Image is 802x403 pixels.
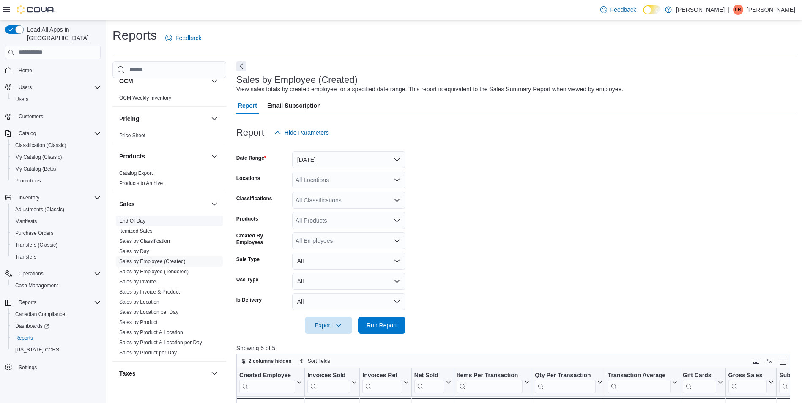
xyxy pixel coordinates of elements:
[735,5,741,15] span: LR
[19,113,43,120] span: Customers
[119,248,149,254] a: Sales by Day
[8,239,104,251] button: Transfers (Classic)
[12,228,57,238] a: Purchase Orders
[2,192,104,204] button: Inventory
[12,240,61,250] a: Transfers (Classic)
[12,321,101,331] span: Dashboards
[119,369,136,378] h3: Taxes
[292,293,405,310] button: All
[8,280,104,291] button: Cash Management
[119,269,189,275] a: Sales by Employee (Tendered)
[119,319,158,325] a: Sales by Product
[8,93,104,105] button: Users
[610,5,636,14] span: Feedback
[535,371,602,393] button: Qty Per Transaction
[119,77,133,85] h3: OCM
[119,289,180,295] a: Sales by Invoice & Product
[119,238,170,245] span: Sales by Classification
[119,329,183,335] a: Sales by Product & Location
[12,176,101,186] span: Promotions
[12,216,101,226] span: Manifests
[12,309,68,319] a: Canadian Compliance
[764,356,775,366] button: Display options
[414,371,451,393] button: Net Sold
[12,176,44,186] a: Promotions
[119,228,153,234] span: Itemized Sales
[457,371,530,393] button: Items Per Transaction
[414,371,444,379] div: Net Sold
[2,297,104,308] button: Reports
[119,114,208,123] button: Pricing
[608,371,677,393] button: Transaction Average
[12,204,101,215] span: Adjustments (Classic)
[19,84,32,91] span: Users
[15,193,43,203] button: Inventory
[2,64,104,76] button: Home
[12,309,101,319] span: Canadian Compliance
[2,82,104,93] button: Users
[119,170,153,177] span: Catalog Export
[12,94,32,104] a: Users
[119,258,186,265] span: Sales by Employee (Created)
[12,228,101,238] span: Purchase Orders
[15,269,47,279] button: Operations
[119,279,156,285] a: Sales by Invoice
[310,317,347,334] span: Export
[119,180,163,187] span: Products to Archive
[308,358,330,365] span: Sort fields
[2,361,104,373] button: Settings
[209,199,219,209] button: Sales
[307,371,357,393] button: Invoices Sold
[119,200,208,208] button: Sales
[12,164,60,174] a: My Catalog (Beta)
[5,61,101,395] nav: Complex example
[236,215,258,222] label: Products
[394,197,400,204] button: Open list of options
[15,230,54,237] span: Purchase Orders
[15,177,41,184] span: Promotions
[19,130,36,137] span: Catalog
[249,358,292,365] span: 2 columns hidden
[747,5,795,15] p: [PERSON_NAME]
[292,253,405,270] button: All
[15,206,64,213] span: Adjustments (Classic)
[267,97,321,114] span: Email Subscription
[394,237,400,244] button: Open list of options
[12,280,101,291] span: Cash Management
[683,371,716,393] div: Gift Card Sales
[119,350,177,356] a: Sales by Product per Day
[112,93,226,106] div: OCM
[8,204,104,215] button: Adjustments (Classic)
[367,321,397,329] span: Run Report
[597,1,640,18] a: Feedback
[119,340,202,346] a: Sales by Product & Location per Day
[15,111,101,122] span: Customers
[15,166,56,172] span: My Catalog (Beta)
[19,270,44,277] span: Operations
[119,170,153,176] a: Catalog Export
[238,97,257,114] span: Report
[751,356,761,366] button: Keyboard shortcuts
[12,204,68,215] a: Adjustments (Classic)
[307,371,350,379] div: Invoices Sold
[728,371,774,393] button: Gross Sales
[12,280,61,291] a: Cash Management
[236,232,289,246] label: Created By Employees
[12,345,63,355] a: [US_STATE] CCRS
[19,194,39,201] span: Inventory
[119,132,145,139] span: Price Sheet
[119,218,145,224] a: End Of Day
[683,371,723,393] button: Gift Cards
[12,333,101,343] span: Reports
[119,180,163,186] a: Products to Archive
[15,128,101,139] span: Catalog
[19,67,32,74] span: Home
[285,128,329,137] span: Hide Parameters
[778,356,788,366] button: Enter fullscreen
[15,335,33,341] span: Reports
[236,85,623,94] div: View sales totals by created employee for a specified date range. This report is equivalent to th...
[112,216,226,361] div: Sales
